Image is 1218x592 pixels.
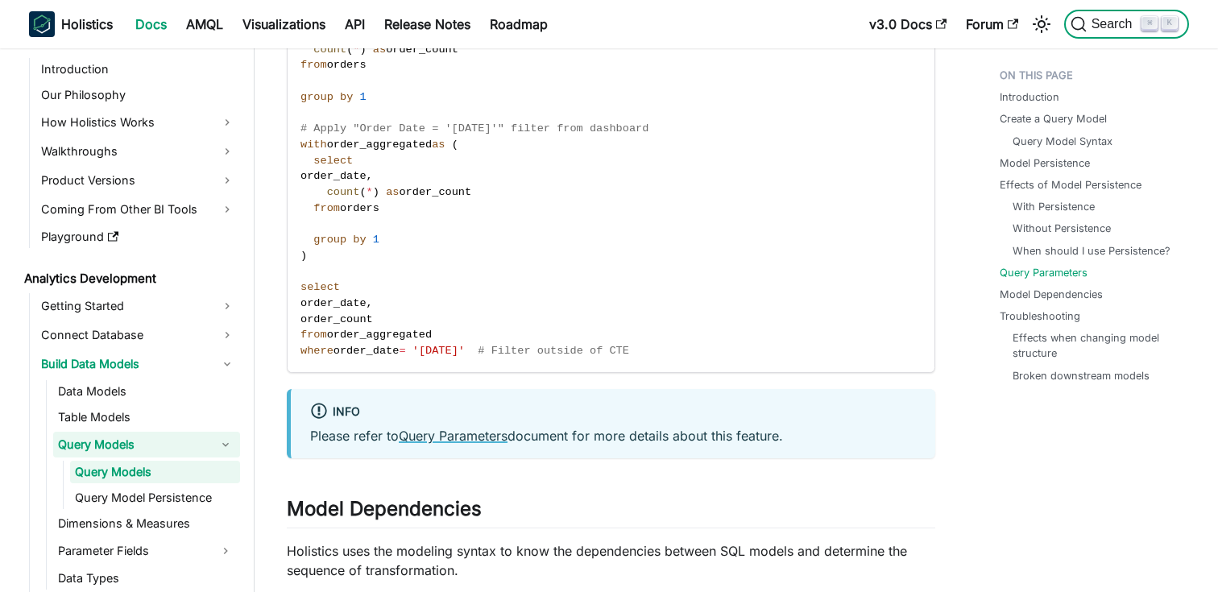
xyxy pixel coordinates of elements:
[327,186,360,198] span: count
[375,11,480,37] a: Release Notes
[36,110,240,135] a: How Holistics Works
[211,538,240,564] button: Expand sidebar category 'Parameter Fields'
[346,43,353,56] span: (
[53,406,240,428] a: Table Models
[1000,308,1080,324] a: Troubleshooting
[367,170,373,182] span: ,
[1013,330,1173,361] a: Effects when changing model structure
[359,91,366,103] span: 1
[300,329,327,341] span: from
[373,186,379,198] span: )
[399,345,405,357] span: =
[1000,287,1103,302] a: Model Dependencies
[386,43,458,56] span: order_count
[1064,10,1189,39] button: Search (Command+K)
[399,186,471,198] span: order_count
[313,43,346,56] span: count
[1087,17,1142,31] span: Search
[36,226,240,248] a: Playground
[53,512,240,535] a: Dimensions & Measures
[36,351,240,377] a: Build Data Models
[313,202,340,214] span: from
[300,281,340,293] span: select
[1000,177,1141,193] a: Effects of Model Persistence
[412,345,465,357] span: '[DATE]'
[70,486,240,509] a: Query Model Persistence
[36,84,240,106] a: Our Philosophy
[53,538,211,564] a: Parameter Fields
[956,11,1028,37] a: Forum
[300,122,648,135] span: # Apply "Order Date = '[DATE]'" filter from dashboard
[340,91,353,103] span: by
[452,139,458,151] span: (
[13,48,255,592] nav: Docs sidebar
[1013,243,1170,259] a: When should I use Persistence?
[335,11,375,37] a: API
[353,234,366,246] span: by
[53,432,211,457] a: Query Models
[310,402,916,423] div: info
[373,43,386,56] span: as
[300,91,333,103] span: group
[300,139,327,151] span: with
[29,11,55,37] img: Holistics
[300,313,373,325] span: order_count
[313,155,353,167] span: select
[36,322,240,348] a: Connect Database
[36,139,240,164] a: Walkthroughs
[367,297,373,309] span: ,
[313,234,346,246] span: group
[211,432,240,457] button: Collapse sidebar category 'Query Models'
[61,14,113,34] b: Holistics
[1000,155,1090,171] a: Model Persistence
[53,567,240,590] a: Data Types
[300,297,367,309] span: order_date
[310,426,916,445] p: Please refer to document for more details about this feature.
[340,202,379,214] span: orders
[36,197,240,222] a: Coming From Other BI Tools
[29,11,113,37] a: HolisticsHolistics
[1013,368,1150,383] a: Broken downstream models
[1000,89,1059,105] a: Introduction
[176,11,233,37] a: AMQL
[36,293,240,319] a: Getting Started
[860,11,956,37] a: v3.0 Docs
[36,58,240,81] a: Introduction
[432,139,445,151] span: as
[233,11,335,37] a: Visualizations
[70,461,240,483] a: Query Models
[359,186,366,198] span: (
[386,186,399,198] span: as
[1000,111,1107,126] a: Create a Query Model
[300,250,307,262] span: )
[373,234,379,246] span: 1
[287,497,935,528] h2: Model Dependencies
[300,345,333,357] span: where
[333,345,400,357] span: order_date
[126,11,176,37] a: Docs
[300,59,327,71] span: from
[480,11,557,37] a: Roadmap
[53,380,240,403] a: Data Models
[36,168,240,193] a: Product Versions
[1013,134,1112,149] a: Query Model Syntax
[359,43,366,56] span: )
[327,139,433,151] span: order_aggregated
[1141,16,1158,31] kbd: ⌘
[300,170,367,182] span: order_date
[1029,11,1054,37] button: Switch between dark and light mode (currently light mode)
[399,428,507,444] a: Query Parameters
[1000,265,1087,280] a: Query Parameters
[1162,16,1178,31] kbd: K
[19,267,240,290] a: Analytics Development
[478,345,629,357] span: # Filter outside of CTE
[1013,221,1111,236] a: Without Persistence
[287,541,935,580] p: Holistics uses the modeling syntax to know the dependencies between SQL models and determine the ...
[327,329,433,341] span: order_aggregated
[1013,199,1095,214] a: With Persistence
[327,59,367,71] span: orders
